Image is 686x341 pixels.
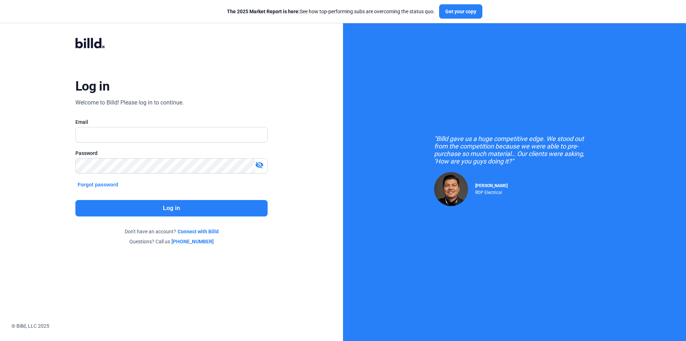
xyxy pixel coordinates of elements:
div: "Billd gave us a huge competitive edge. We stood out from the competition because we were able to... [434,135,595,165]
button: Forgot password [75,181,120,189]
div: Email [75,118,268,126]
div: Log in [75,78,109,94]
span: [PERSON_NAME] [475,183,508,188]
div: RDP Electrical [475,188,508,195]
a: Connect with Billd [178,228,219,235]
span: The 2025 Market Report is here: [227,9,300,14]
a: [PHONE_NUMBER] [171,238,214,245]
button: Get your copy [439,4,482,19]
mat-icon: visibility_off [255,161,264,169]
img: Raul Pacheco [434,172,468,206]
div: Password [75,150,268,157]
div: Don't have an account? [75,228,268,235]
button: Log in [75,200,268,216]
div: Questions? Call us [75,238,268,245]
div: See how top-performing subs are overcoming the status quo. [227,8,435,15]
div: Welcome to Billd! Please log in to continue. [75,98,184,107]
